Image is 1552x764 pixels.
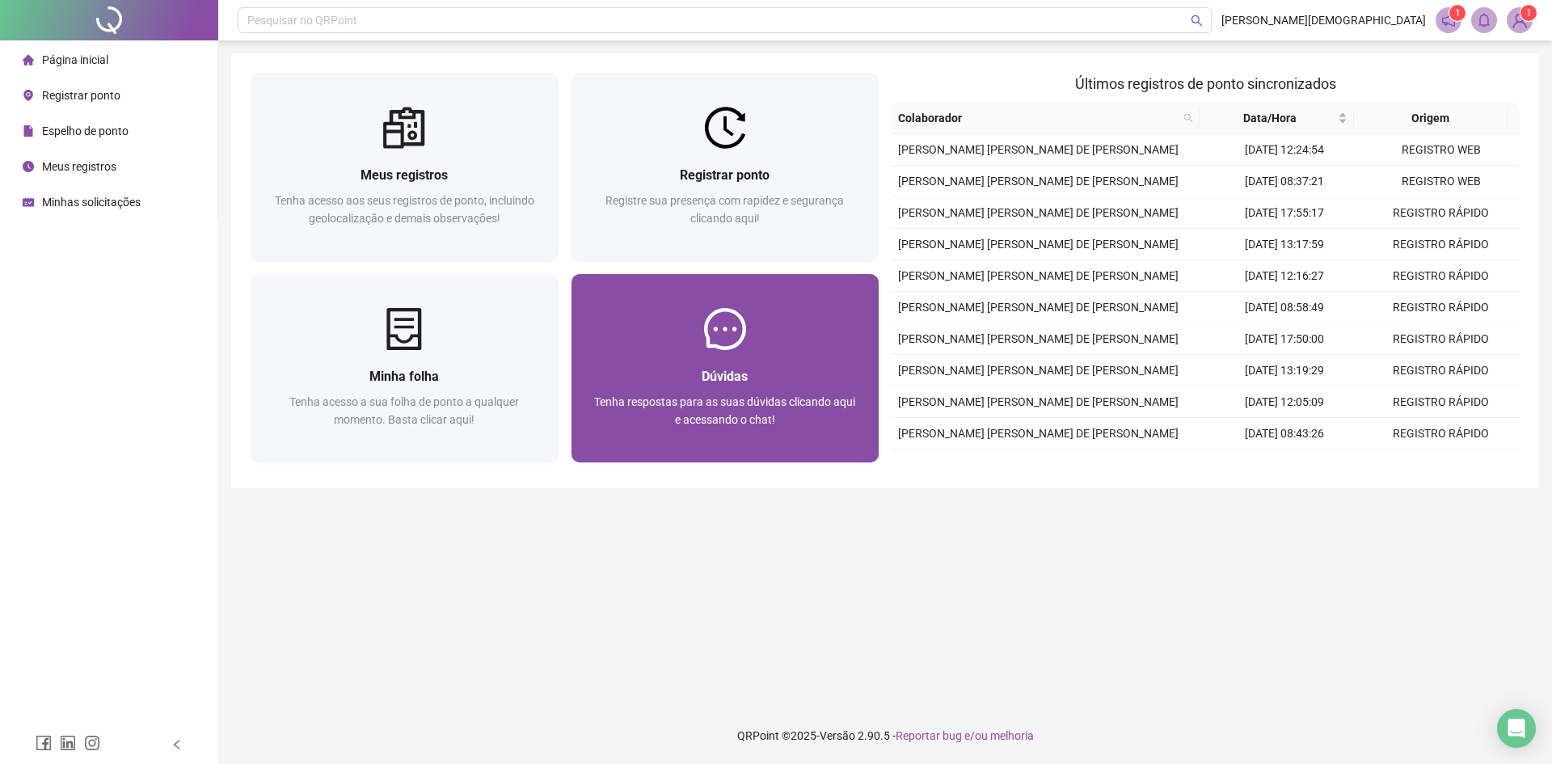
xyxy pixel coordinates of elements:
span: home [23,54,34,65]
span: bell [1477,13,1491,27]
span: Tenha acesso aos seus registros de ponto, incluindo geolocalização e demais observações! [275,194,534,225]
span: instagram [84,735,100,751]
span: schedule [23,196,34,208]
span: [PERSON_NAME] [PERSON_NAME] DE [PERSON_NAME] [898,427,1179,440]
span: facebook [36,735,52,751]
span: search [1183,113,1193,123]
a: DúvidasTenha respostas para as suas dúvidas clicando aqui e acessando o chat! [571,274,879,462]
span: 1 [1455,7,1461,19]
span: 1 [1526,7,1532,19]
span: [PERSON_NAME] [PERSON_NAME] DE [PERSON_NAME] [898,269,1179,282]
td: [DATE] 12:05:09 [1206,386,1363,418]
span: Versão [820,729,855,742]
td: REGISTRO WEB [1363,450,1520,481]
td: [DATE] 17:50:00 [1206,323,1363,355]
span: Colaborador [898,109,1177,127]
span: Data/Hora [1206,109,1335,127]
a: Minha folhaTenha acesso a sua folha de ponto a qualquer momento. Basta clicar aqui! [251,274,559,462]
span: Reportar bug e/ou melhoria [896,729,1034,742]
footer: QRPoint © 2025 - 2.90.5 - [218,707,1552,764]
img: 81350 [1508,8,1532,32]
td: [DATE] 17:55:17 [1206,197,1363,229]
span: Espelho de ponto [42,125,129,137]
span: Tenha respostas para as suas dúvidas clicando aqui e acessando o chat! [594,395,855,426]
span: Tenha acesso a sua folha de ponto a qualquer momento. Basta clicar aqui! [289,395,519,426]
td: REGISTRO RÁPIDO [1363,355,1520,386]
span: [PERSON_NAME] [PERSON_NAME] DE [PERSON_NAME] [898,332,1179,345]
span: Dúvidas [702,369,748,384]
sup: Atualize o seu contato no menu Meus Dados [1520,5,1537,21]
span: left [171,739,183,750]
span: environment [23,90,34,101]
span: [PERSON_NAME] [PERSON_NAME] DE [PERSON_NAME] [898,301,1179,314]
span: Registrar ponto [680,167,770,183]
sup: 1 [1449,5,1466,21]
td: [DATE] 13:17:59 [1206,229,1363,260]
a: Meus registrosTenha acesso aos seus registros de ponto, incluindo geolocalização e demais observa... [251,73,559,261]
td: [DATE] 12:16:27 [1206,260,1363,292]
a: Registrar pontoRegistre sua presença com rapidez e segurança clicando aqui! [571,73,879,261]
td: REGISTRO RÁPIDO [1363,386,1520,418]
td: [DATE] 08:37:21 [1206,166,1363,197]
span: Minhas solicitações [42,196,141,209]
td: REGISTRO WEB [1363,134,1520,166]
th: Data/Hora [1200,103,1354,134]
span: Registrar ponto [42,89,120,102]
span: [PERSON_NAME][DEMOGRAPHIC_DATA] [1221,11,1426,29]
span: search [1191,15,1203,27]
td: REGISTRO RÁPIDO [1363,229,1520,260]
span: search [1180,106,1196,130]
span: [PERSON_NAME] [PERSON_NAME] DE [PERSON_NAME] [898,143,1179,156]
td: REGISTRO WEB [1363,166,1520,197]
span: notification [1441,13,1456,27]
span: Meus registros [42,160,116,173]
span: clock-circle [23,161,34,172]
td: [DATE] 18:24:23 [1206,450,1363,481]
span: [PERSON_NAME] [PERSON_NAME] DE [PERSON_NAME] [898,364,1179,377]
td: [DATE] 08:58:49 [1206,292,1363,323]
td: REGISTRO RÁPIDO [1363,260,1520,292]
span: Meus registros [361,167,448,183]
span: linkedin [60,735,76,751]
td: REGISTRO RÁPIDO [1363,323,1520,355]
div: Open Intercom Messenger [1497,709,1536,748]
th: Origem [1354,103,1508,134]
span: [PERSON_NAME] [PERSON_NAME] DE [PERSON_NAME] [898,175,1179,188]
span: Registre sua presença com rapidez e segurança clicando aqui! [605,194,844,225]
span: Página inicial [42,53,108,66]
span: [PERSON_NAME] [PERSON_NAME] DE [PERSON_NAME] [898,395,1179,408]
td: [DATE] 08:43:26 [1206,418,1363,450]
td: [DATE] 13:19:29 [1206,355,1363,386]
td: REGISTRO RÁPIDO [1363,292,1520,323]
td: REGISTRO RÁPIDO [1363,418,1520,450]
td: REGISTRO RÁPIDO [1363,197,1520,229]
span: [PERSON_NAME] [PERSON_NAME] DE [PERSON_NAME] [898,238,1179,251]
span: Minha folha [369,369,439,384]
span: Últimos registros de ponto sincronizados [1075,75,1336,92]
span: [PERSON_NAME] [PERSON_NAME] DE [PERSON_NAME] [898,206,1179,219]
td: [DATE] 12:24:54 [1206,134,1363,166]
span: file [23,125,34,137]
